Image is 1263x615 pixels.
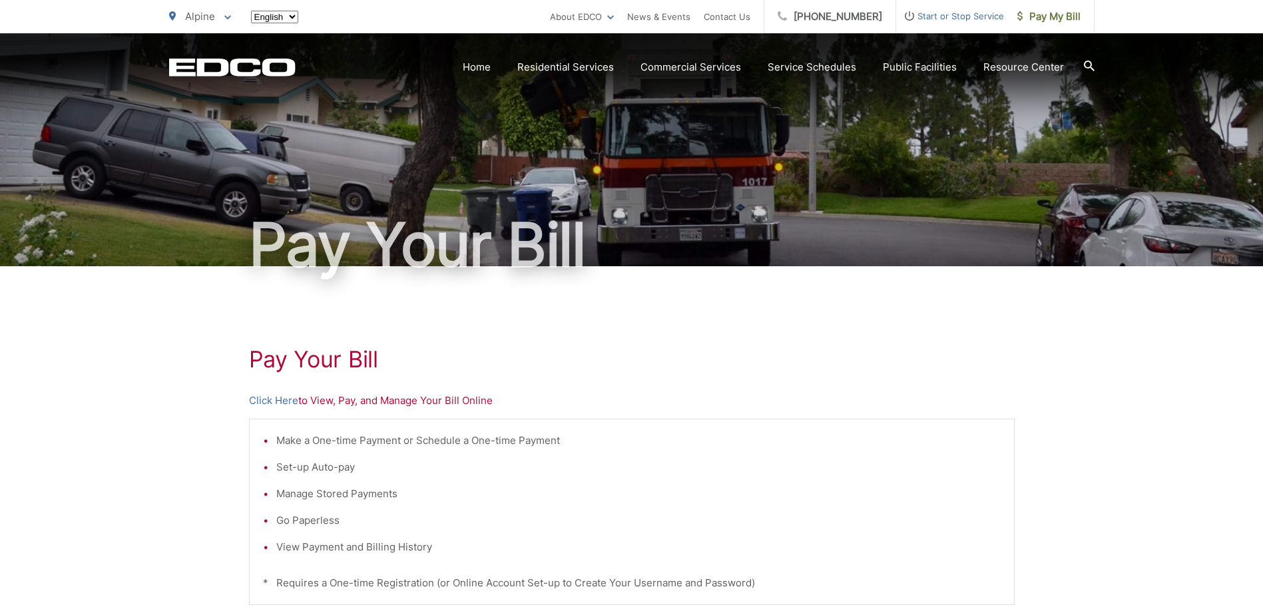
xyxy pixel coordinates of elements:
[883,59,957,75] a: Public Facilities
[768,59,856,75] a: Service Schedules
[983,59,1064,75] a: Resource Center
[276,512,1001,528] li: Go Paperless
[276,459,1001,475] li: Set-up Auto-pay
[550,9,614,25] a: About EDCO
[185,10,215,23] span: Alpine
[1017,9,1081,25] span: Pay My Bill
[249,393,1015,409] p: to View, Pay, and Manage Your Bill Online
[263,575,1001,591] p: * Requires a One-time Registration (or Online Account Set-up to Create Your Username and Password)
[517,59,614,75] a: Residential Services
[704,9,750,25] a: Contact Us
[249,393,298,409] a: Click Here
[276,486,1001,502] li: Manage Stored Payments
[463,59,491,75] a: Home
[169,58,296,77] a: EDCD logo. Return to the homepage.
[276,539,1001,555] li: View Payment and Billing History
[169,212,1095,278] h1: Pay Your Bill
[276,433,1001,449] li: Make a One-time Payment or Schedule a One-time Payment
[251,11,298,23] select: Select a language
[249,346,1015,373] h1: Pay Your Bill
[627,9,690,25] a: News & Events
[640,59,741,75] a: Commercial Services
